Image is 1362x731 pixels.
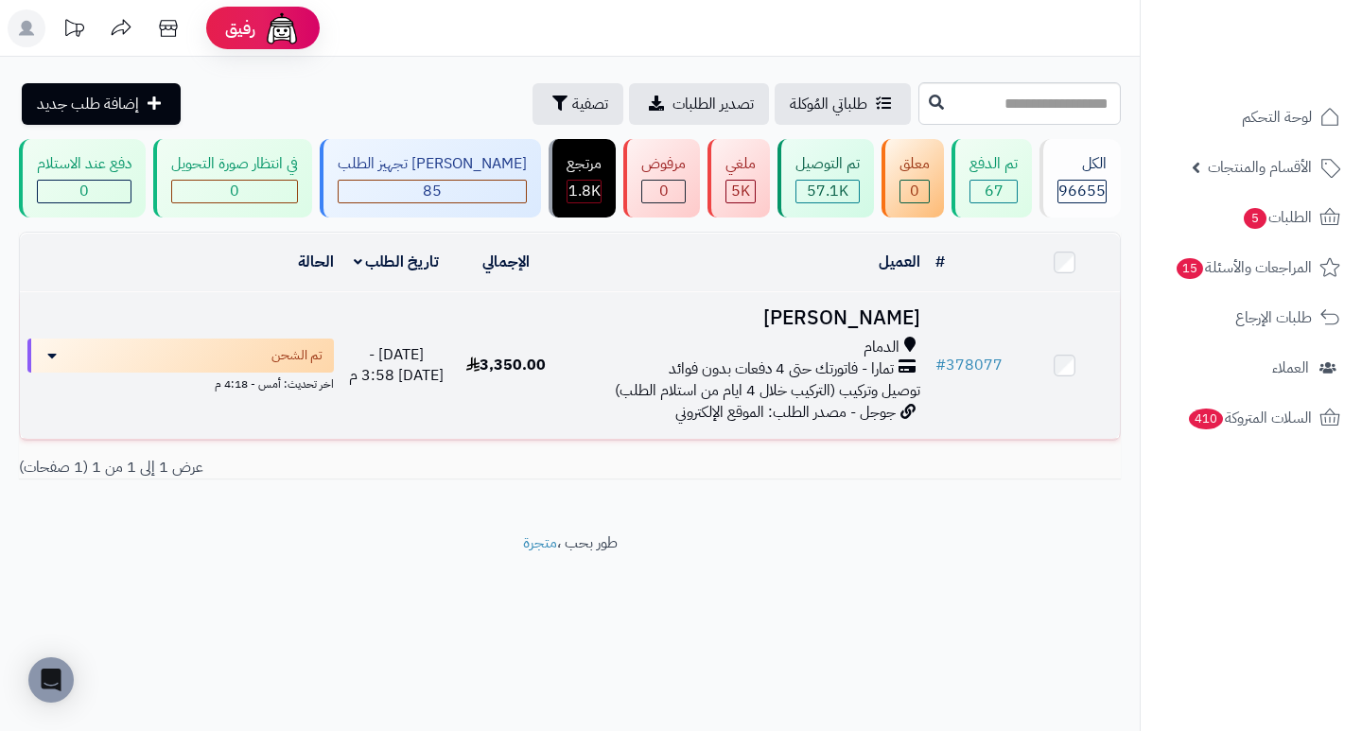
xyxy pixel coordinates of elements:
div: تم التوصيل [795,153,860,175]
span: 96655 [1058,180,1106,202]
a: طلباتي المُوكلة [775,83,911,125]
span: العملاء [1272,355,1309,381]
a: تاريخ الطلب [354,251,440,273]
span: تمارا - فاتورتك حتى 4 دفعات بدون فوائد [669,358,894,380]
a: العملاء [1152,345,1351,391]
span: لوحة التحكم [1242,104,1312,131]
a: مرتجع 1.8K [545,139,620,218]
div: 0 [900,181,929,202]
span: 0 [79,180,89,202]
span: الطلبات [1242,204,1312,231]
span: # [935,354,946,376]
button: تصفية [533,83,623,125]
div: 57058 [796,181,859,202]
div: تم الدفع [969,153,1018,175]
span: 0 [659,180,669,202]
div: عرض 1 إلى 1 من 1 (1 صفحات) [5,457,570,479]
a: المراجعات والأسئلة15 [1152,245,1351,290]
span: تم الشحن [271,346,323,365]
img: ai-face.png [263,9,301,47]
a: دفع عند الاستلام 0 [15,139,149,218]
a: # [935,251,945,273]
div: [PERSON_NAME] تجهيز الطلب [338,153,527,175]
div: 1847 [567,181,601,202]
a: طلبات الإرجاع [1152,295,1351,340]
span: 67 [985,180,1004,202]
h3: [PERSON_NAME] [568,307,919,329]
a: تصدير الطلبات [629,83,769,125]
span: المراجعات والأسئلة [1175,254,1312,281]
a: لوحة التحكم [1152,95,1351,140]
a: الطلبات5 [1152,195,1351,240]
div: Open Intercom Messenger [28,657,74,703]
span: إضافة طلب جديد [37,93,139,115]
span: 57.1K [807,180,848,202]
a: تحديثات المنصة [50,9,97,52]
div: 0 [172,181,297,202]
a: تم التوصيل 57.1K [774,139,878,218]
a: الكل96655 [1036,139,1125,218]
span: 3,350.00 [466,354,546,376]
a: إضافة طلب جديد [22,83,181,125]
div: اخر تحديث: أمس - 4:18 م [27,373,334,392]
a: معلق 0 [878,139,948,218]
a: ملغي 5K [704,139,774,218]
span: 5K [731,180,750,202]
a: الإجمالي [482,251,530,273]
div: معلق [899,153,930,175]
span: 0 [230,180,239,202]
span: 15 [1177,258,1203,279]
div: مرتجع [567,153,602,175]
img: logo-2.png [1233,48,1344,88]
span: طلبات الإرجاع [1235,305,1312,331]
div: 67 [970,181,1017,202]
span: 0 [910,180,919,202]
div: 0 [38,181,131,202]
span: جوجل - مصدر الطلب: الموقع الإلكتروني [675,401,896,424]
span: توصيل وتركيب (التركيب خلال 4 ايام من استلام الطلب) [615,379,920,402]
span: السلات المتروكة [1187,405,1312,431]
a: السلات المتروكة410 [1152,395,1351,441]
a: تم الدفع 67 [948,139,1036,218]
span: 1.8K [568,180,601,202]
span: تصدير الطلبات [672,93,754,115]
div: الكل [1057,153,1107,175]
a: متجرة [523,531,557,554]
a: مرفوض 0 [620,139,704,218]
span: 410 [1189,409,1223,429]
span: طلباتي المُوكلة [790,93,867,115]
div: 85 [339,181,526,202]
div: مرفوض [641,153,686,175]
span: الأقسام والمنتجات [1208,154,1312,181]
span: [DATE] - [DATE] 3:58 م [349,343,444,388]
a: #378077 [935,354,1003,376]
span: 85 [423,180,442,202]
div: ملغي [725,153,756,175]
a: [PERSON_NAME] تجهيز الطلب 85 [316,139,545,218]
span: رفيق [225,17,255,40]
span: 5 [1244,208,1266,229]
a: العميل [879,251,920,273]
span: الدمام [864,337,899,358]
div: 0 [642,181,685,202]
a: الحالة [298,251,334,273]
a: في انتظار صورة التحويل 0 [149,139,316,218]
span: تصفية [572,93,608,115]
div: في انتظار صورة التحويل [171,153,298,175]
div: 4998 [726,181,755,202]
div: دفع عند الاستلام [37,153,131,175]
